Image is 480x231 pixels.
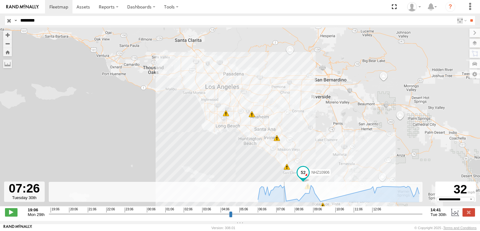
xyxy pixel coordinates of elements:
[274,135,280,141] div: 7
[311,170,329,175] span: NHZ10906
[28,212,45,217] span: Mon 29th Sep 2025
[414,226,477,230] div: © Copyright 2025 -
[445,2,455,12] i: ?
[443,226,477,230] a: Terms and Conditions
[3,39,12,48] button: Zoom out
[335,208,344,213] span: 10:06
[276,208,285,213] span: 07:06
[223,110,229,116] div: 11
[5,208,17,216] label: Play/Stop
[3,225,32,231] a: Visit our Website
[295,208,303,213] span: 08:06
[436,182,475,197] div: 32
[469,70,480,79] label: Map Settings
[88,208,97,213] span: 21:06
[147,208,156,213] span: 00:06
[28,208,45,212] strong: 19:06
[212,226,235,230] div: Version: 308.01
[69,208,78,213] span: 20:06
[239,208,248,213] span: 05:06
[6,5,39,9] img: rand-logo.svg
[221,208,229,213] span: 04:06
[431,208,447,212] strong: 14:41
[13,16,18,25] label: Search Query
[284,164,290,170] div: 6
[354,208,362,213] span: 11:06
[106,208,115,213] span: 22:06
[184,208,192,213] span: 02:06
[405,2,423,12] div: Zulema McIntosch
[165,208,174,213] span: 01:06
[3,59,12,68] label: Measure
[431,212,447,217] span: Tue 30th Sep 2025
[462,208,475,216] label: Close
[3,48,12,56] button: Zoom Home
[125,208,133,213] span: 23:06
[454,16,468,25] label: Search Filter Options
[51,208,59,213] span: 19:06
[3,31,12,39] button: Zoom in
[313,208,322,213] span: 09:06
[202,208,211,213] span: 03:06
[320,203,326,209] div: 7
[258,208,267,213] span: 06:06
[249,111,255,117] div: 7
[372,208,381,213] span: 12:06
